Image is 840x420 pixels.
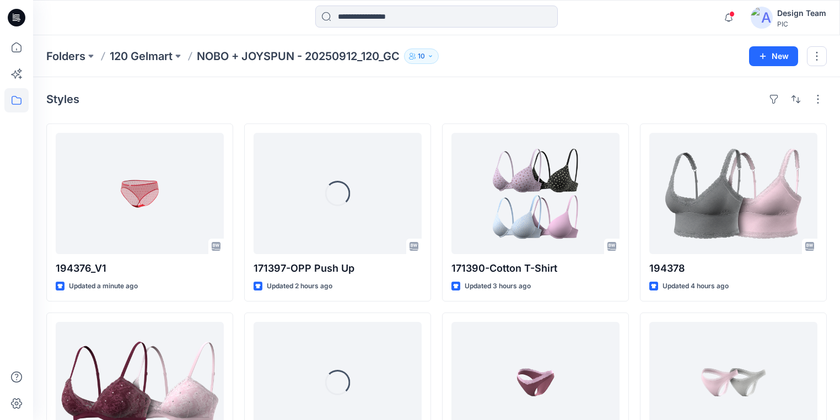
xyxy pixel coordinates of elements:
[46,49,85,64] a: Folders
[451,261,620,276] p: 171390-Cotton T-Shirt
[751,7,773,29] img: avatar
[649,133,817,254] a: 194378
[418,50,425,62] p: 10
[254,261,422,276] p: 171397-OPP Push Up
[749,46,798,66] button: New
[777,20,826,28] div: PIC
[110,49,173,64] a: 120 Gelmart
[56,133,224,254] a: 194376_V1
[777,7,826,20] div: Design Team
[46,93,79,106] h4: Styles
[663,281,729,292] p: Updated 4 hours ago
[69,281,138,292] p: Updated a minute ago
[451,133,620,254] a: 171390-Cotton T-Shirt
[649,261,817,276] p: 194378
[465,281,531,292] p: Updated 3 hours ago
[56,261,224,276] p: 194376_V1
[197,49,400,64] p: NOBO + JOYSPUN - 20250912_120_GC
[267,281,332,292] p: Updated 2 hours ago
[404,49,439,64] button: 10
